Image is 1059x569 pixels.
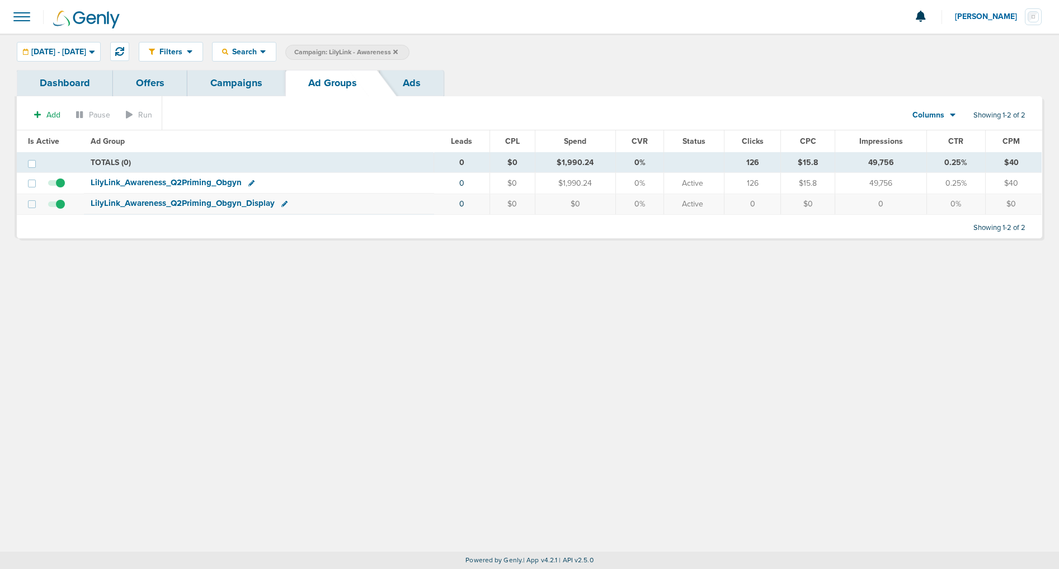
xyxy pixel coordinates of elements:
td: TOTALS (0) [84,153,434,173]
td: $0 [535,194,615,214]
td: 0% [616,173,664,194]
a: Offers [113,70,187,96]
span: Campaign: LilyLink - Awareness [294,48,398,57]
span: Filters [155,47,187,57]
span: Active [682,199,703,210]
span: CVR [632,137,648,146]
a: Campaigns [187,70,285,96]
td: 0% [616,194,664,214]
td: 126 [724,153,781,173]
td: 0 [434,153,490,173]
span: Ad Group [91,137,125,146]
span: Showing 1-2 of 2 [973,111,1025,120]
span: Status [683,137,705,146]
td: $15.8 [781,153,835,173]
a: 0 [459,199,464,209]
span: | API v2.5.0 [559,556,593,564]
td: $0 [781,194,835,214]
span: Is Active [28,137,59,146]
span: | App v4.2.1 [523,556,557,564]
img: Genly [53,11,120,29]
td: $0 [985,194,1042,214]
span: CPL [505,137,520,146]
td: 0% [616,153,664,173]
td: $15.8 [781,173,835,194]
span: CPM [1002,137,1020,146]
td: $1,990.24 [535,153,615,173]
td: 0 [724,194,781,214]
span: [PERSON_NAME] [955,13,1025,21]
span: Spend [564,137,586,146]
span: CPC [800,137,816,146]
span: Leads [451,137,472,146]
span: LilyLink_ Awareness_ Q2Priming_ Obgyn_ Display [91,198,275,208]
td: $40 [985,173,1042,194]
span: Showing 1-2 of 2 [973,223,1025,233]
td: 126 [724,173,781,194]
td: 0.25% [926,173,985,194]
td: 49,756 [835,153,927,173]
span: Columns [912,110,944,121]
a: 0 [459,178,464,188]
td: $0 [490,194,535,214]
span: CTR [948,137,963,146]
span: Impressions [859,137,903,146]
a: Ads [380,70,444,96]
td: $1,990.24 [535,173,615,194]
a: Dashboard [17,70,113,96]
td: $0 [490,153,535,173]
span: LilyLink_ Awareness_ Q2Priming_ Obgyn [91,177,242,187]
td: 49,756 [835,173,927,194]
span: Add [46,110,60,120]
td: $0 [490,173,535,194]
span: Active [682,178,703,189]
span: [DATE] - [DATE] [31,48,86,56]
td: 0% [926,194,985,214]
td: 0 [835,194,927,214]
td: 0.25% [926,153,985,173]
td: $40 [985,153,1042,173]
span: Clicks [742,137,764,146]
a: Ad Groups [285,70,380,96]
button: Add [28,107,67,123]
span: Search [228,47,260,57]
